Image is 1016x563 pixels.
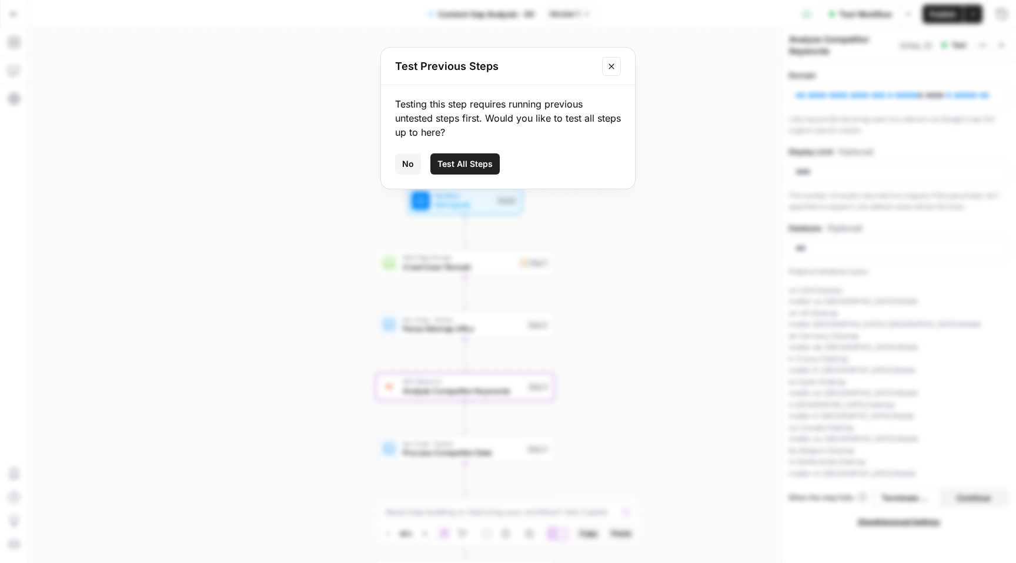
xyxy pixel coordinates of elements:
div: Testing this step requires running previous untested steps first. Would you like to test all step... [395,97,621,139]
span: Test All Steps [437,158,493,170]
span: No [402,158,414,170]
button: Test All Steps [430,153,500,175]
button: Close modal [602,57,621,76]
h2: Test Previous Steps [395,58,595,75]
button: No [395,153,421,175]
